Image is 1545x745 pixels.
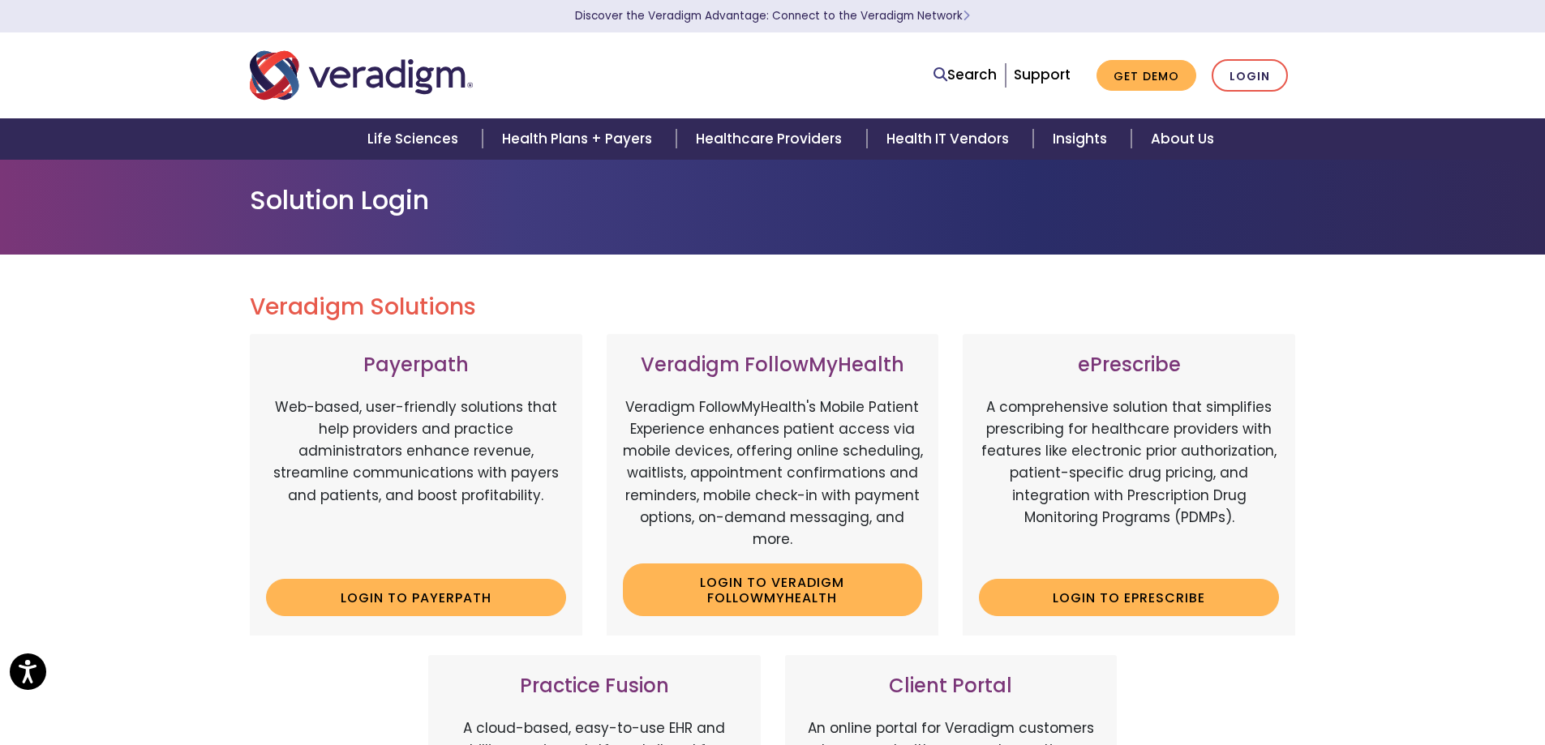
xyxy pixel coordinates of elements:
iframe: Drift Chat Widget [1234,628,1526,726]
p: Web-based, user-friendly solutions that help providers and practice administrators enhance revenu... [266,396,566,567]
a: Support [1014,65,1071,84]
a: Healthcare Providers [676,118,866,160]
span: Learn More [963,8,970,24]
img: Veradigm logo [250,49,473,102]
h3: Veradigm FollowMyHealth [623,353,923,377]
a: Discover the Veradigm Advantage: Connect to the Veradigm NetworkLearn More [575,8,970,24]
a: Health Plans + Payers [483,118,676,160]
h3: Payerpath [266,353,566,377]
h3: ePrescribe [979,353,1279,377]
h2: Veradigm Solutions [250,293,1296,321]
a: Search [933,64,997,86]
a: Life Sciences [348,118,483,160]
a: Login [1212,59,1288,92]
p: Veradigm FollowMyHealth's Mobile Patient Experience enhances patient access via mobile devices, o... [623,396,923,550]
p: A comprehensive solution that simplifies prescribing for healthcare providers with features like ... [979,396,1279,567]
a: Health IT Vendors [867,118,1033,160]
a: Get Demo [1097,60,1196,92]
h1: Solution Login [250,185,1296,216]
a: Insights [1033,118,1131,160]
a: About Us [1131,118,1234,160]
